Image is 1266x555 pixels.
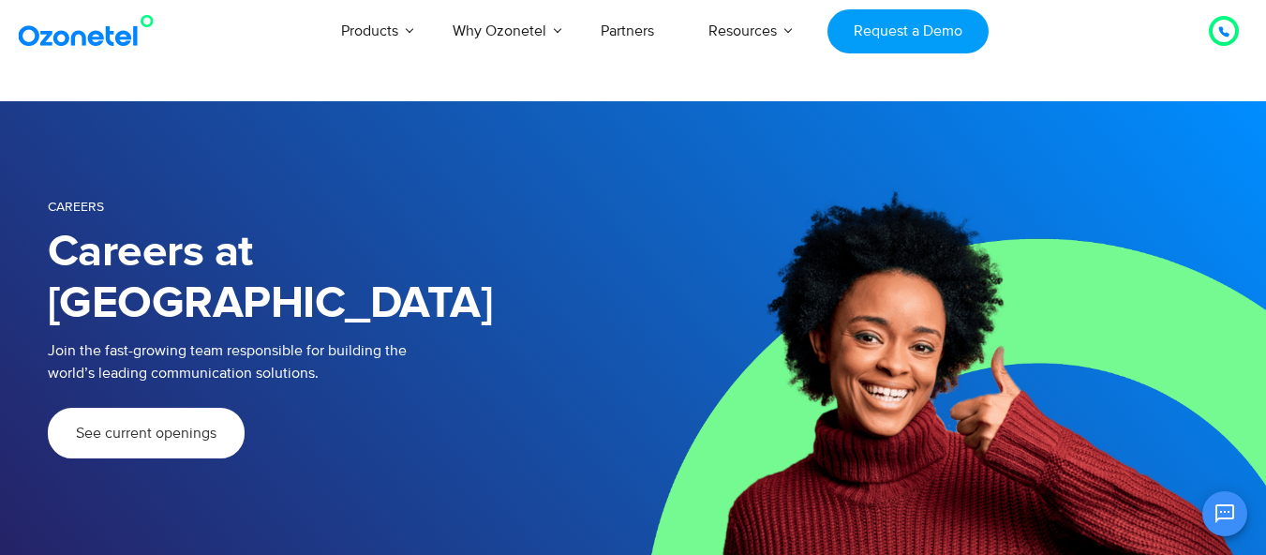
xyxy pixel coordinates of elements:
p: Join the fast-growing team responsible for building the world’s leading communication solutions. [48,339,605,384]
a: Request a Demo [827,9,988,53]
span: Careers [48,199,104,215]
button: Open chat [1202,491,1247,536]
h1: Careers at [GEOGRAPHIC_DATA] [48,227,633,330]
a: See current openings [48,408,245,458]
span: See current openings [76,426,216,441]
